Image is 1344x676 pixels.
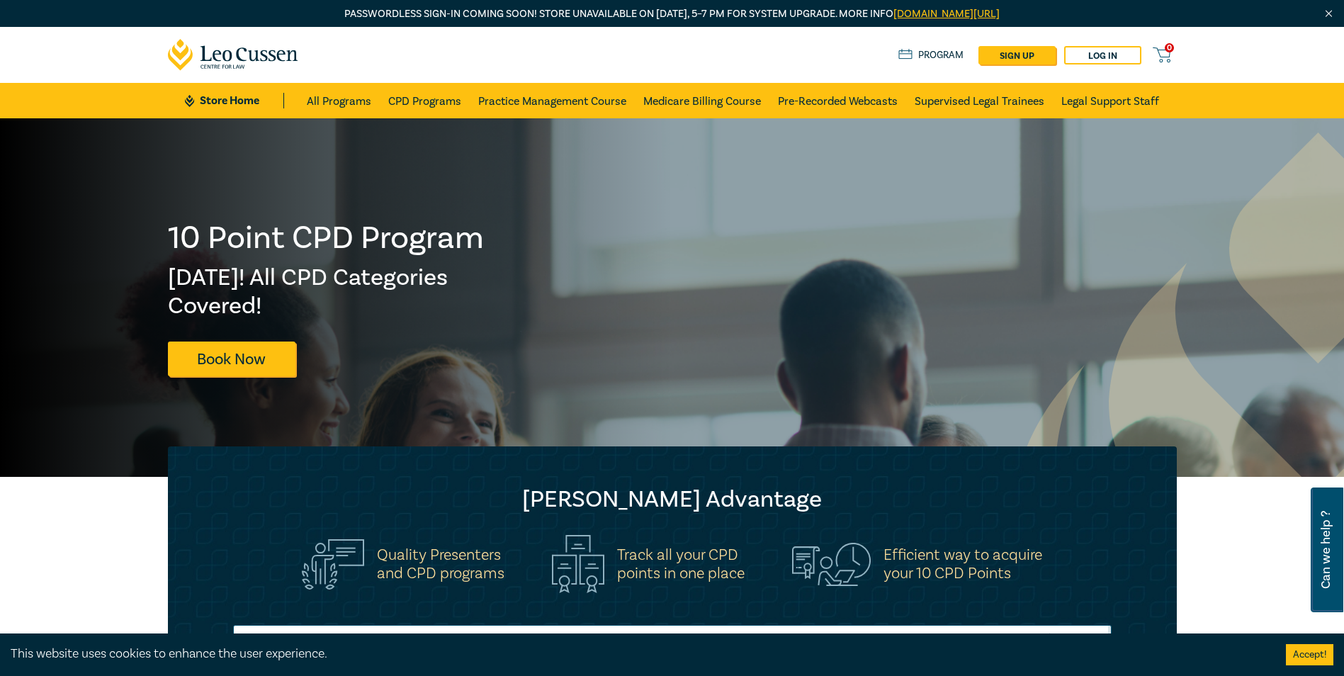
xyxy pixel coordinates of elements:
img: Track all your CPD<br>points in one place [552,535,604,593]
h5: Efficient way to acquire your 10 CPD Points [883,546,1042,582]
a: Program [898,47,964,63]
span: 0 [1165,43,1174,52]
a: Practice Management Course [478,83,626,118]
img: Close [1323,8,1335,20]
a: Supervised Legal Trainees [915,83,1044,118]
a: CPD Programs [388,83,461,118]
a: sign up [978,46,1056,64]
p: Passwordless sign-in coming soon! Store unavailable on [DATE], 5–7 PM for system upgrade. More info [168,6,1177,22]
a: Log in [1064,46,1141,64]
a: All Programs [307,83,371,118]
a: Pre-Recorded Webcasts [778,83,898,118]
a: Store Home [185,93,283,108]
h5: Track all your CPD points in one place [617,546,745,582]
h1: 10 Point CPD Program [168,220,485,257]
img: Efficient way to acquire<br>your 10 CPD Points [792,543,871,585]
span: Can we help ? [1319,496,1333,604]
a: Medicare Billing Course [643,83,761,118]
a: Book Now [168,342,295,376]
a: [DOMAIN_NAME][URL] [893,7,1000,21]
h2: [DATE]! All CPD Categories Covered! [168,264,485,320]
h2: [PERSON_NAME] Advantage [196,485,1148,514]
h5: Quality Presenters and CPD programs [377,546,504,582]
div: This website uses cookies to enhance the user experience. [11,645,1265,663]
button: Accept cookies [1286,644,1333,665]
img: Quality Presenters<br>and CPD programs [302,539,364,590]
a: Legal Support Staff [1061,83,1159,118]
